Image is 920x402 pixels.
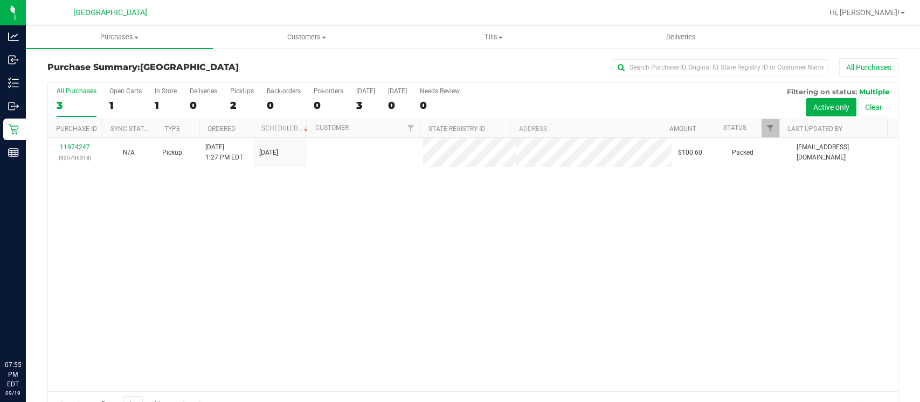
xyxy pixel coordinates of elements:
a: Filter [762,119,779,137]
h3: Purchase Summary: [47,63,331,72]
iframe: Resource center unread badge [32,314,45,327]
div: 0 [388,99,407,112]
p: 07:55 PM EDT [5,360,21,389]
a: Status [723,124,746,131]
inline-svg: Analytics [8,31,19,42]
div: [DATE] [356,87,375,95]
span: Pickup [162,148,182,158]
span: [DATE] 1:27 PM EDT [205,142,243,163]
a: Scheduled [261,124,310,132]
a: Tills [400,26,587,48]
span: $100.60 [678,148,702,158]
span: Filtering on status: [787,87,857,96]
div: 0 [420,99,460,112]
inline-svg: Inventory [8,78,19,88]
div: Back-orders [267,87,301,95]
span: Tills [400,32,586,42]
a: Last Updated By [788,125,842,133]
a: Amount [669,125,696,133]
a: Filter [402,119,420,137]
p: 09/19 [5,389,21,397]
inline-svg: Inbound [8,54,19,65]
a: Purchase ID [56,125,97,133]
div: 2 [230,99,254,112]
a: Type [164,125,180,133]
inline-svg: Reports [8,147,19,158]
span: Not Applicable [123,149,135,156]
div: In Store [155,87,177,95]
p: (325706318) [54,153,95,163]
div: Pre-orders [314,87,343,95]
span: [GEOGRAPHIC_DATA] [140,62,239,72]
a: Customers [213,26,400,48]
div: PickUps [230,87,254,95]
span: [EMAIL_ADDRESS][DOMAIN_NAME] [797,142,891,163]
button: N/A [123,148,135,158]
a: Sync Status [110,125,152,133]
iframe: Resource center [11,316,43,348]
a: Customer [315,124,349,131]
div: 1 [155,99,177,112]
div: Open Carts [109,87,142,95]
div: Needs Review [420,87,460,95]
span: [DATE] [259,148,278,158]
inline-svg: Retail [8,124,19,135]
span: Deliveries [652,32,710,42]
div: 0 [314,99,343,112]
div: [DATE] [388,87,407,95]
span: [GEOGRAPHIC_DATA] [73,8,147,17]
span: Hi, [PERSON_NAME]! [829,8,900,17]
span: Customers [213,32,399,42]
div: 1 [109,99,142,112]
span: Packed [732,148,753,158]
button: Active only [806,98,856,116]
span: Purchases [26,32,213,42]
input: Search Purchase ID, Original ID, State Registry ID or Customer Name... [613,59,828,75]
span: Multiple [859,87,889,96]
div: All Purchases [57,87,96,95]
div: Deliveries [190,87,217,95]
inline-svg: Outbound [8,101,19,112]
th: Address [510,119,661,138]
a: Deliveries [587,26,774,48]
a: Purchases [26,26,213,48]
button: Clear [858,98,889,116]
a: Ordered [207,125,236,133]
div: 0 [267,99,301,112]
div: 0 [190,99,217,112]
button: All Purchases [839,58,898,77]
div: 3 [356,99,375,112]
a: 11974247 [60,143,90,151]
div: 3 [57,99,96,112]
a: State Registry ID [428,125,485,133]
